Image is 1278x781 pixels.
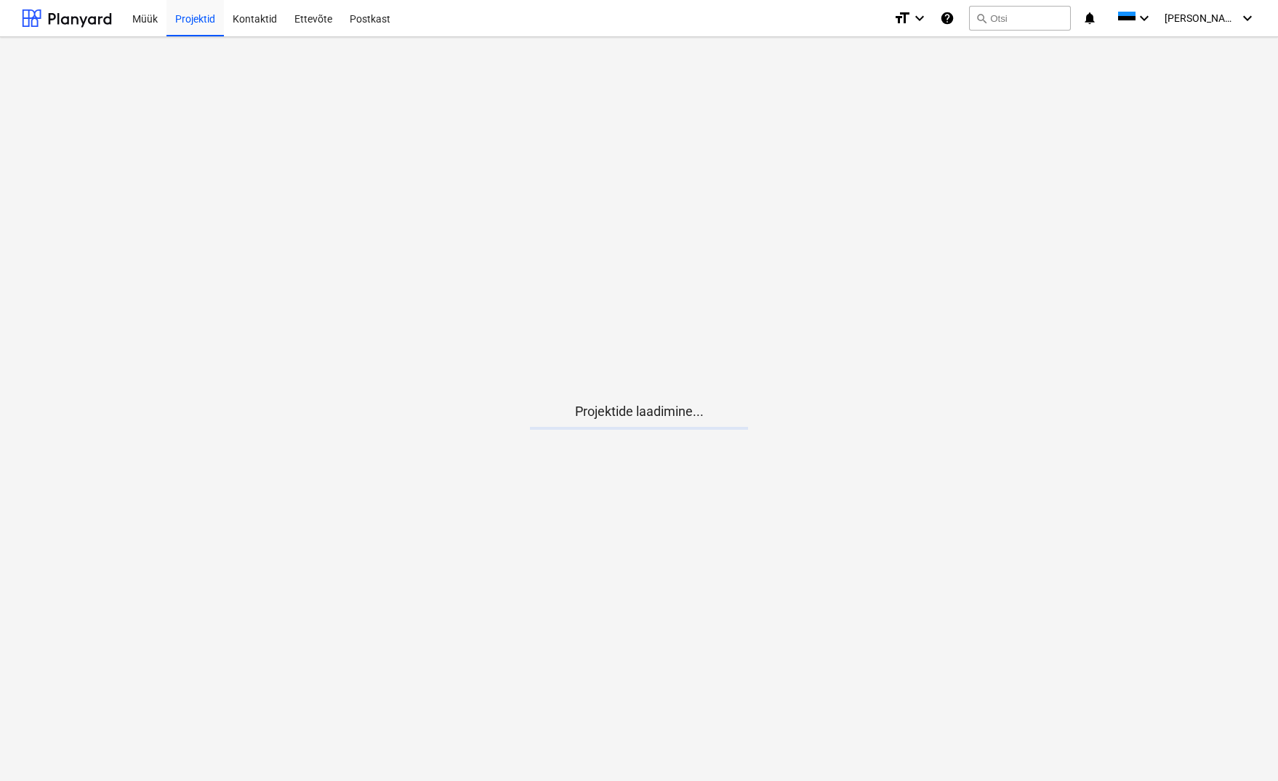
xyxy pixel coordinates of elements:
[1165,12,1237,24] span: [PERSON_NAME]
[911,9,928,27] i: keyboard_arrow_down
[893,9,911,27] i: format_size
[1136,9,1153,27] i: keyboard_arrow_down
[976,12,987,24] span: search
[969,6,1071,31] button: Otsi
[1082,9,1097,27] i: notifications
[940,9,955,27] i: Abikeskus
[1239,9,1256,27] i: keyboard_arrow_down
[530,403,748,420] p: Projektide laadimine...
